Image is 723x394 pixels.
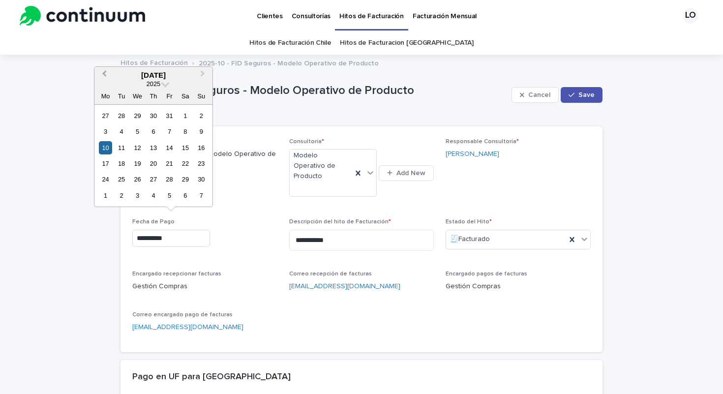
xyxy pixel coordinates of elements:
div: Choose Monday, 10 November 2025 [99,141,112,154]
div: Sa [179,90,192,103]
div: Choose Tuesday, 18 November 2025 [115,157,128,170]
span: 🧾Facturado [450,234,490,244]
div: Choose Thursday, 13 November 2025 [147,141,160,154]
div: Choose Thursday, 27 November 2025 [147,173,160,186]
div: Choose Friday, 31 October 2025 [163,109,176,122]
img: tu8iVZLBSFSnlyF4Um45 [20,6,145,26]
a: Hitos de Facturación Chile [249,31,331,55]
div: Choose Monday, 3 November 2025 [99,125,112,138]
div: Choose Thursday, 4 December 2025 [147,189,160,202]
div: Choose Monday, 1 December 2025 [99,189,112,202]
div: LO [683,8,698,24]
div: Choose Friday, 5 December 2025 [163,189,176,202]
span: Descripción del hito de Facturación [289,219,391,225]
div: Choose Thursday, 30 October 2025 [147,109,160,122]
div: Choose Thursday, 20 November 2025 [147,157,160,170]
div: Choose Saturday, 22 November 2025 [179,157,192,170]
span: Modelo Operativo de Producto [294,151,348,181]
div: Choose Friday, 14 November 2025 [163,141,176,154]
div: Choose Wednesday, 19 November 2025 [131,157,144,170]
div: Choose Saturday, 29 November 2025 [179,173,192,186]
div: Choose Saturday, 15 November 2025 [179,141,192,154]
div: Choose Saturday, 6 December 2025 [179,189,192,202]
div: Choose Sunday, 9 November 2025 [195,125,208,138]
div: Choose Monday, 27 October 2025 [99,109,112,122]
span: 2025 [147,80,160,88]
span: Fecha de Pago [132,219,175,225]
div: Choose Wednesday, 3 December 2025 [131,189,144,202]
a: [PERSON_NAME] [446,149,499,159]
a: [EMAIL_ADDRESS][DOMAIN_NAME] [289,283,400,290]
div: Tu [115,90,128,103]
div: Choose Saturday, 8 November 2025 [179,125,192,138]
p: Gestión Compras [446,281,591,292]
div: Choose Wednesday, 29 October 2025 [131,109,144,122]
div: [DATE] [94,71,212,80]
a: Hitos de Facturación [120,57,188,68]
span: Estado del Hito [446,219,492,225]
div: We [131,90,144,103]
div: Choose Tuesday, 11 November 2025 [115,141,128,154]
div: month 2025-11 [97,108,209,204]
a: [EMAIL_ADDRESS][DOMAIN_NAME] [132,324,243,331]
span: Encargado recepcionar facturas [132,271,221,277]
div: Choose Sunday, 2 November 2025 [195,109,208,122]
h2: Pago en UF para [GEOGRAPHIC_DATA] [132,372,291,383]
div: Choose Sunday, 30 November 2025 [195,173,208,186]
div: Su [195,90,208,103]
div: Choose Saturday, 1 November 2025 [179,109,192,122]
span: Cancel [528,91,550,98]
button: Cancel [512,87,559,103]
p: 2025-10 - FID Seguros - Modelo Operativo de Producto [199,57,379,68]
div: Choose Sunday, 23 November 2025 [195,157,208,170]
button: Previous Month [95,68,111,84]
div: Choose Sunday, 7 December 2025 [195,189,208,202]
p: 2025-10 - FID Seguros - Modelo Operativo de Producto [120,84,508,98]
div: Choose Wednesday, 12 November 2025 [131,141,144,154]
div: Choose Monday, 24 November 2025 [99,173,112,186]
div: Choose Friday, 7 November 2025 [163,125,176,138]
span: Add New [396,170,425,177]
span: Save [578,91,595,98]
div: Choose Friday, 28 November 2025 [163,173,176,186]
div: Fr [163,90,176,103]
a: Hitos de Facturacion [GEOGRAPHIC_DATA] [340,31,473,55]
div: Choose Tuesday, 28 October 2025 [115,109,128,122]
span: Correo encargado pago de facturas [132,312,233,318]
span: Encargado pagos de facturas [446,271,527,277]
button: Save [561,87,602,103]
div: Th [147,90,160,103]
span: Correo recepción de facturas [289,271,372,277]
div: Choose Thursday, 6 November 2025 [147,125,160,138]
div: Choose Wednesday, 26 November 2025 [131,173,144,186]
div: Choose Monday, 17 November 2025 [99,157,112,170]
div: Mo [99,90,112,103]
div: Choose Friday, 21 November 2025 [163,157,176,170]
span: Consultoría [289,139,324,145]
div: Choose Tuesday, 2 December 2025 [115,189,128,202]
button: Add New [379,165,434,181]
p: Gestión Compras [132,281,277,292]
div: Choose Tuesday, 4 November 2025 [115,125,128,138]
div: Choose Sunday, 16 November 2025 [195,141,208,154]
span: Responsable Consultoría [446,139,519,145]
button: Next Month [196,68,211,84]
div: Choose Wednesday, 5 November 2025 [131,125,144,138]
div: Choose Tuesday, 25 November 2025 [115,173,128,186]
